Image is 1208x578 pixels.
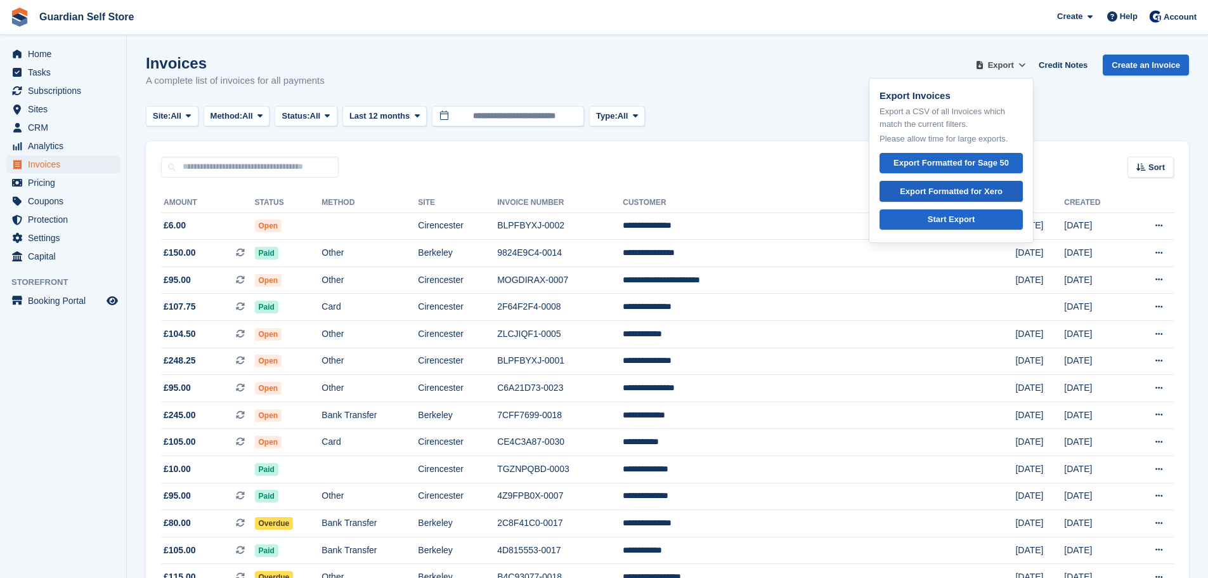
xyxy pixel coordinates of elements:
[418,240,497,267] td: Berkeley
[1015,348,1064,375] td: [DATE]
[589,106,645,127] button: Type: All
[928,213,975,226] div: Start Export
[164,381,191,395] span: £95.00
[10,8,29,27] img: stora-icon-8386f47178a22dfd0bd8f6a31ec36ba5ce8667c1dd55bd0f319d3a0aa187defe.svg
[146,106,198,127] button: Site: All
[893,157,1009,169] div: Export Formatted for Sage 50
[6,137,120,155] a: menu
[1015,240,1064,267] td: [DATE]
[28,211,104,228] span: Protection
[1064,321,1127,348] td: [DATE]
[1064,483,1127,510] td: [DATE]
[418,266,497,294] td: Cirencester
[255,328,282,341] span: Open
[6,211,120,228] a: menu
[497,240,623,267] td: 9824E9C4-0014
[1064,240,1127,267] td: [DATE]
[1057,10,1082,23] span: Create
[497,294,623,321] td: 2F64F2F4-0008
[275,106,337,127] button: Status: All
[6,192,120,210] a: menu
[6,247,120,265] a: menu
[28,192,104,210] span: Coupons
[310,110,321,122] span: All
[321,321,418,348] td: Other
[497,510,623,537] td: 2C8F41C0-0017
[1064,348,1127,375] td: [DATE]
[1103,55,1189,76] a: Create an Invoice
[418,213,497,240] td: Cirencester
[1120,10,1138,23] span: Help
[1149,10,1162,23] img: Tom Scott
[255,193,322,213] th: Status
[146,55,325,72] h1: Invoices
[1015,483,1064,510] td: [DATE]
[164,219,186,232] span: £6.00
[321,294,418,321] td: Card
[164,409,196,422] span: £245.00
[1064,294,1127,321] td: [DATE]
[6,292,120,310] a: menu
[880,133,1023,145] p: Please allow time for large exports.
[255,274,282,287] span: Open
[342,106,427,127] button: Last 12 months
[164,435,196,449] span: £105.00
[321,240,418,267] td: Other
[1015,510,1064,537] td: [DATE]
[1064,429,1127,456] td: [DATE]
[1064,213,1127,240] td: [DATE]
[1015,213,1064,240] td: [DATE]
[242,110,253,122] span: All
[164,327,196,341] span: £104.50
[164,354,196,367] span: £248.25
[497,193,623,213] th: Invoice Number
[6,100,120,118] a: menu
[34,6,139,27] a: Guardian Self Store
[497,375,623,402] td: C6A21D73-0023
[1064,456,1127,483] td: [DATE]
[1015,193,1064,213] th: Due
[418,375,497,402] td: Cirencester
[255,355,282,367] span: Open
[255,463,278,476] span: Paid
[596,110,618,122] span: Type:
[497,213,623,240] td: BLPFBYXJ-0002
[164,489,191,502] span: £95.00
[497,483,623,510] td: 4Z9FPB0X-0007
[418,294,497,321] td: Cirencester
[1015,321,1064,348] td: [DATE]
[418,402,497,429] td: Berkeley
[28,247,104,265] span: Capital
[497,456,623,483] td: TGZNPQBD-0003
[880,89,1023,103] p: Export Invoices
[1164,11,1197,23] span: Account
[255,247,278,259] span: Paid
[6,119,120,136] a: menu
[1015,456,1064,483] td: [DATE]
[28,292,104,310] span: Booking Portal
[164,273,191,287] span: £95.00
[28,82,104,100] span: Subscriptions
[1034,55,1093,76] a: Credit Notes
[105,293,120,308] a: Preview store
[497,537,623,564] td: 4D815553-0017
[28,137,104,155] span: Analytics
[6,63,120,81] a: menu
[1015,402,1064,429] td: [DATE]
[1064,375,1127,402] td: [DATE]
[321,510,418,537] td: Bank Transfer
[164,516,191,530] span: £80.00
[161,193,255,213] th: Amount
[255,436,282,449] span: Open
[418,348,497,375] td: Cirencester
[11,276,126,289] span: Storefront
[349,110,410,122] span: Last 12 months
[6,82,120,100] a: menu
[255,409,282,422] span: Open
[28,119,104,136] span: CRM
[255,544,278,557] span: Paid
[171,110,181,122] span: All
[6,155,120,173] a: menu
[880,153,1023,174] a: Export Formatted for Sage 50
[497,402,623,429] td: 7CFF7699-0018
